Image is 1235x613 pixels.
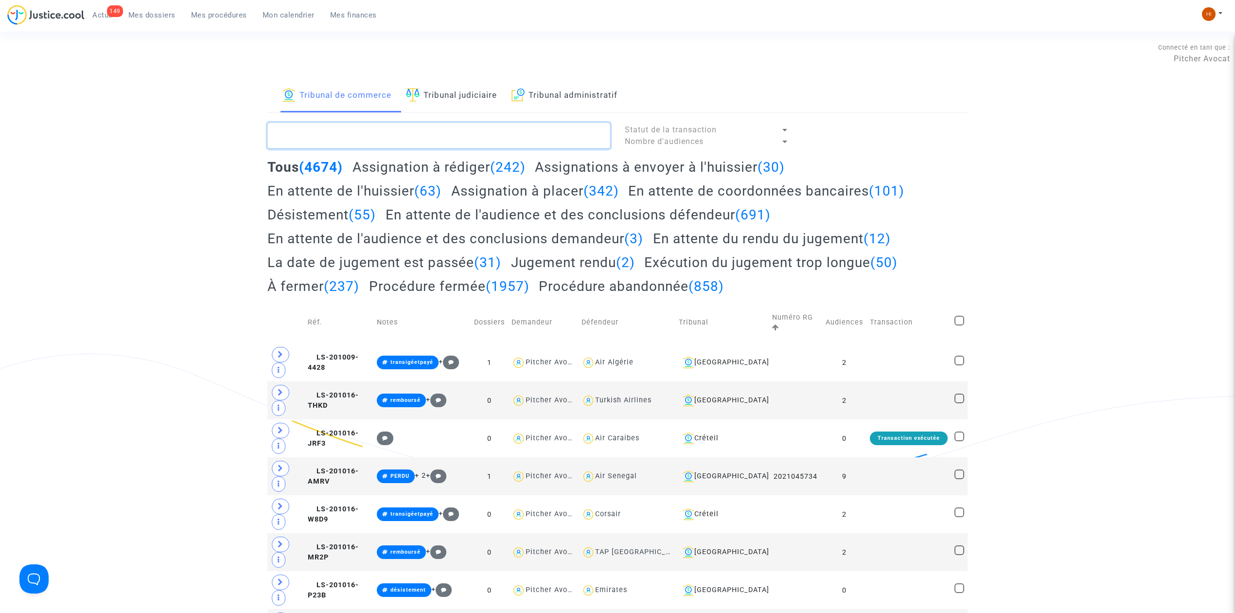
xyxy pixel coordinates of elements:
td: 2 [822,495,866,533]
td: 9 [822,457,866,495]
span: (2) [616,254,635,270]
td: Défendeur [578,302,675,343]
span: LS-201016-MR2P [308,543,359,562]
td: 0 [822,419,866,457]
div: Transaction exécutée [870,432,948,445]
td: Dossiers [471,302,508,343]
td: 2 [822,533,866,571]
img: icon-banque.svg [683,433,694,444]
span: Mes finances [330,11,377,19]
img: icon-user.svg [512,394,526,408]
h2: Désistement [267,206,376,223]
h2: Assignation à placer [451,182,619,199]
a: Tribunal judiciaire [406,79,497,112]
div: TAP [GEOGRAPHIC_DATA] [595,548,687,556]
img: icon-faciliter-sm.svg [406,88,420,102]
img: icon-user.svg [512,545,526,559]
td: 1 [471,343,508,381]
td: Transaction [866,302,951,343]
span: (858) [688,278,724,294]
span: (4674) [299,159,343,175]
h2: À fermer [267,278,359,295]
span: (63) [414,183,441,199]
img: icon-user.svg [512,432,526,446]
div: Pitcher Avocat [526,358,579,366]
div: [GEOGRAPHIC_DATA] [679,357,765,368]
span: + [426,471,447,480]
img: icon-user.svg [582,583,596,597]
img: icon-user.svg [582,469,596,484]
div: Air Caraibes [595,434,639,442]
span: (12) [864,231,891,247]
span: + [431,585,452,594]
span: LS-201016-W8D9 [308,505,359,524]
img: icon-user.svg [582,432,596,446]
td: 0 [471,571,508,609]
img: icon-banque.svg [683,470,694,482]
div: [GEOGRAPHIC_DATA] [679,584,765,596]
td: Tribunal [675,302,769,343]
td: 0 [471,533,508,571]
h2: La date de jugement est passée [267,254,501,271]
div: [GEOGRAPHIC_DATA] [679,470,765,482]
span: + [426,396,447,404]
span: PERDU [390,473,409,479]
h2: Procédure fermée [369,278,529,295]
span: remboursé [390,397,421,403]
img: icon-user.svg [582,356,596,370]
h2: En attente de l'huissier [267,182,441,199]
td: 1 [471,457,508,495]
img: icon-user.svg [582,394,596,408]
span: + [426,547,447,556]
div: Pitcher Avocat [526,472,579,480]
span: (30) [758,159,785,175]
span: transigéetpayé [390,511,433,517]
td: 0 [471,381,508,419]
img: jc-logo.svg [7,5,85,25]
span: (691) [735,207,771,223]
span: remboursé [390,549,421,555]
div: Créteil [679,508,765,520]
img: icon-user.svg [512,583,526,597]
span: Nombre d'audiences [625,137,704,146]
td: Notes [373,302,471,343]
span: LS-201016-AMRV [308,467,359,486]
td: Réf. [304,302,374,343]
span: + [439,358,459,366]
span: LS-201016-THKD [308,391,359,410]
div: [GEOGRAPHIC_DATA] [679,546,765,558]
div: Turkish Airlines [595,396,652,404]
div: Pitcher Avocat [526,510,579,518]
h2: Jugement rendu [511,254,635,271]
td: 0 [822,571,866,609]
iframe: Help Scout Beacon - Open [19,564,49,594]
h2: En attente du rendu du jugement [653,230,891,247]
td: 2 [822,381,866,419]
td: Audiences [822,302,866,343]
img: icon-user.svg [582,507,596,522]
span: Statut de la transaction [625,125,717,134]
img: fc99b196863ffcca57bb8fe2645aafd9 [1202,7,1216,21]
div: Air Senegal [595,472,637,480]
span: désistement [390,587,426,593]
h2: En attente de l'audience et des conclusions demandeur [267,230,643,247]
div: Pitcher Avocat [526,586,579,594]
div: [GEOGRAPHIC_DATA] [679,395,765,406]
span: (1957) [486,278,529,294]
div: Air Algérie [595,358,634,366]
h2: Tous [267,159,343,176]
img: icon-archive.svg [512,88,525,102]
div: Pitcher Avocat [526,548,579,556]
td: 0 [471,495,508,533]
span: Mon calendrier [263,11,315,19]
span: (3) [624,231,643,247]
h2: Procédure abandonnée [539,278,724,295]
td: Numéro RG [769,302,822,343]
span: LS-201009-4428 [308,353,359,372]
td: 2021045734 [769,457,822,495]
img: icon-user.svg [512,469,526,484]
a: Tribunal de commerce [282,79,391,112]
a: Tribunal administratif [512,79,617,112]
span: (50) [870,254,898,270]
div: Corsair [595,510,621,518]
